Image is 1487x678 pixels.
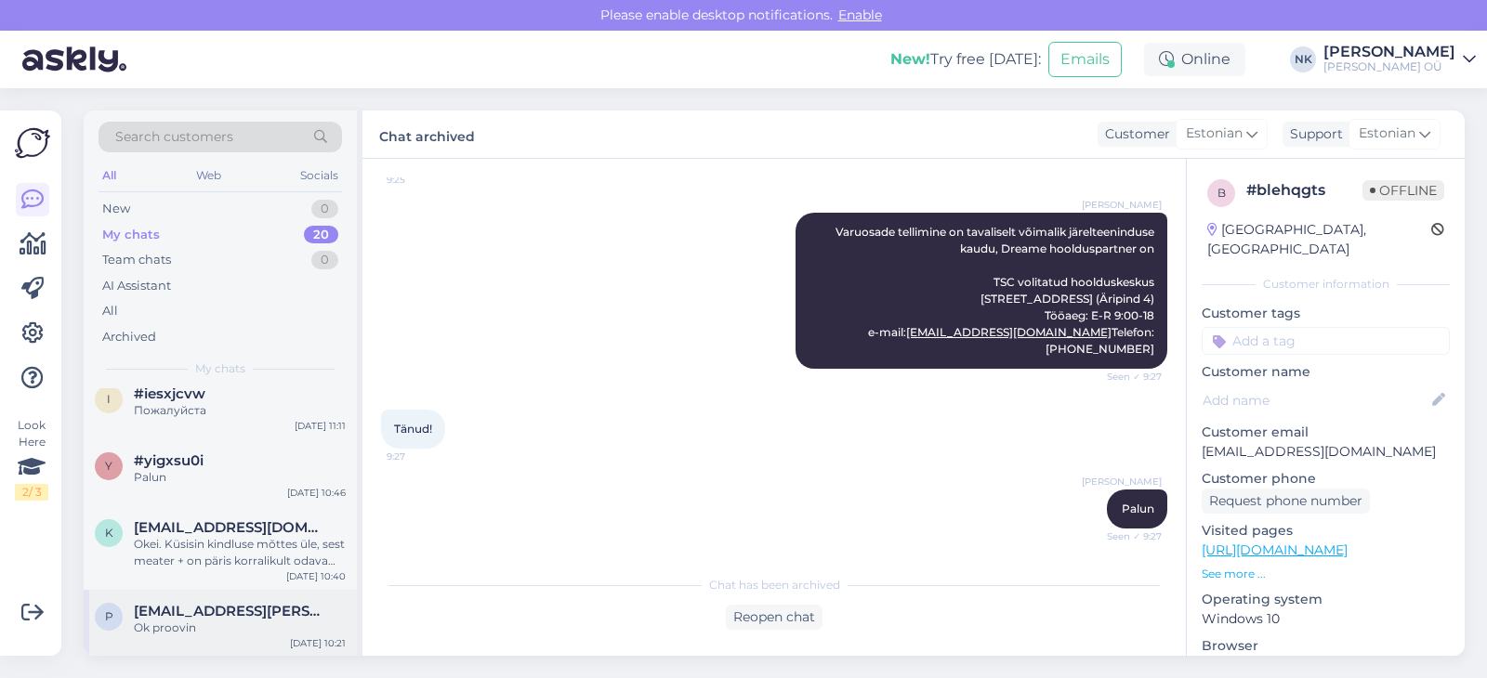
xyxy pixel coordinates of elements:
[102,302,118,320] div: All
[102,328,156,346] div: Archived
[1362,180,1444,201] span: Offline
[833,7,888,23] span: Enable
[134,536,346,569] div: Okei. Küsisin kindluse mõttes üle, sest meater + on päris korralikult odavam ja meateri enda lehe...
[105,459,112,473] span: y
[906,325,1112,339] a: [EMAIL_ADDRESS][DOMAIN_NAME]
[1202,489,1370,514] div: Request phone number
[1323,45,1455,59] div: [PERSON_NAME]
[1048,42,1122,77] button: Emails
[311,200,338,218] div: 0
[1202,521,1450,541] p: Visited pages
[387,173,456,187] span: 9:25
[102,200,130,218] div: New
[286,569,346,583] div: [DATE] 10:40
[105,609,113,623] span: p
[295,419,346,433] div: [DATE] 11:11
[102,277,171,295] div: AI Assistant
[290,636,346,650] div: [DATE] 10:21
[1082,198,1162,212] span: [PERSON_NAME]
[107,392,111,406] span: i
[1202,327,1450,355] input: Add a tag
[1202,590,1450,609] p: Operating system
[1092,370,1162,384] span: Seen ✓ 9:27
[1202,276,1450,293] div: Customer information
[1359,124,1415,144] span: Estonian
[134,603,327,619] span: pille.pruunsild@gmail.com
[1098,124,1170,144] div: Customer
[1202,469,1450,489] p: Customer phone
[134,402,346,419] div: Пожалуйста
[115,127,233,147] span: Search customers
[836,225,1157,356] span: Varuosade tellimine on tavaliselt võimalik järelteeninduse kaudu, Dreame hoolduspartner on TSC vo...
[379,122,475,147] label: Chat archived
[1144,43,1245,76] div: Online
[1082,475,1162,489] span: [PERSON_NAME]
[134,469,346,486] div: Palun
[1290,46,1316,72] div: NK
[726,605,822,630] div: Reopen chat
[1202,541,1348,558] a: [URL][DOMAIN_NAME]
[296,163,342,188] div: Socials
[311,251,338,269] div: 0
[890,48,1041,71] div: Try free [DATE]:
[1217,186,1226,200] span: b
[1323,45,1476,74] a: [PERSON_NAME][PERSON_NAME] OÜ
[1202,304,1450,323] p: Customer tags
[134,519,327,536] span: kerli.kund@gmail.com
[709,577,840,593] span: Chat has been archived
[1186,124,1243,144] span: Estonian
[15,125,50,161] img: Askly Logo
[15,484,48,501] div: 2 / 3
[134,452,204,469] span: #yigxsu0i
[1202,566,1450,582] p: See more ...
[1203,390,1428,411] input: Add name
[134,619,346,636] div: Ok proovin
[387,450,456,463] span: 9:27
[1202,423,1450,442] p: Customer email
[1202,362,1450,382] p: Customer name
[102,251,171,269] div: Team chats
[304,226,338,244] div: 20
[102,226,160,244] div: My chats
[1202,442,1450,462] p: [EMAIL_ADDRESS][DOMAIN_NAME]
[105,526,113,540] span: k
[195,360,245,377] span: My chats
[134,385,205,402] span: #iesxjcvw
[287,486,346,500] div: [DATE] 10:46
[1207,220,1431,259] div: [GEOGRAPHIC_DATA], [GEOGRAPHIC_DATA]
[394,422,432,436] span: Tänud!
[1202,636,1450,656] p: Browser
[1246,179,1362,202] div: # blehqgts
[192,163,225,188] div: Web
[99,163,120,188] div: All
[1283,124,1343,144] div: Support
[15,417,48,501] div: Look Here
[1122,502,1154,515] span: Palun
[1092,529,1162,543] span: Seen ✓ 9:27
[1323,59,1455,74] div: [PERSON_NAME] OÜ
[890,50,930,68] b: New!
[1202,609,1450,629] p: Windows 10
